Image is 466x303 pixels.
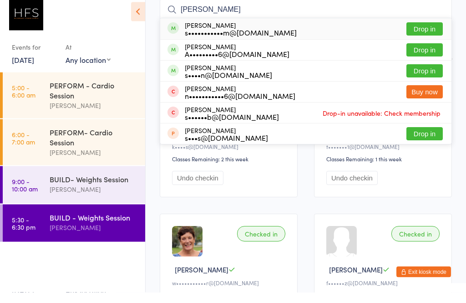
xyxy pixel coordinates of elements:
div: [PERSON_NAME] [185,117,279,131]
button: Exit kiosk mode [396,277,451,288]
div: [PERSON_NAME] [50,158,137,168]
button: Drop in [406,54,443,67]
button: Buy now [406,96,443,109]
div: BUILD - Weights Session [50,223,137,233]
img: image1693213880.png [172,237,203,267]
div: f••••••z@[DOMAIN_NAME] [326,290,442,298]
a: 5:00 -6:00 amPERFORM - Cardio Session[PERSON_NAME] [3,83,145,129]
div: Any location [66,65,111,75]
div: n•••••••••••6@[DOMAIN_NAME] [185,103,295,110]
div: [PERSON_NAME] [185,32,297,47]
time: 5:00 - 6:00 am [12,94,35,109]
div: [PERSON_NAME] [185,54,289,68]
div: Classes Remaining: 2 this week [172,166,288,174]
div: Classes Remaining: 1 this week [326,166,442,174]
div: s•••s@[DOMAIN_NAME] [185,145,268,152]
span: Drop-in unavailable: Check membership [320,117,443,131]
div: Events for [12,50,56,65]
img: Helensvale Fitness Studio (HFS) [9,7,43,41]
time: 5:30 - 6:30 pm [12,226,35,241]
div: [PERSON_NAME] [185,75,272,89]
div: k••••s@[DOMAIN_NAME] [172,154,288,161]
div: t•••••••1@[DOMAIN_NAME] [326,154,442,161]
div: [PERSON_NAME] [50,111,137,121]
a: 6:00 -7:00 amPERFORM- Cardio Session[PERSON_NAME] [3,130,145,176]
button: Undo checkin [172,182,223,196]
div: A•••••••••6@[DOMAIN_NAME] [185,61,289,68]
button: Drop in [406,75,443,88]
div: PERFORM- Cardio Session [50,138,137,158]
a: 9:00 -10:00 amBUILD- Weights Session[PERSON_NAME] [3,177,145,214]
time: 6:00 - 7:00 am [12,141,35,156]
span: [PERSON_NAME] [329,276,383,285]
div: BUILD- Weights Session [50,185,137,195]
div: [PERSON_NAME] [185,138,268,152]
div: [PERSON_NAME] [50,195,137,205]
button: Undo checkin [326,182,378,196]
div: At [66,50,111,65]
button: Drop in [406,33,443,46]
time: 9:00 - 10:00 am [12,188,38,203]
div: [PERSON_NAME] [185,96,295,110]
div: Checked in [237,237,285,252]
div: s•••••••••••m@[DOMAIN_NAME] [185,40,297,47]
div: w•••••••••••r@[DOMAIN_NAME] [172,290,288,298]
a: [DATE] [12,65,34,75]
div: s••••••b@[DOMAIN_NAME] [185,124,279,131]
div: Checked in [391,237,440,252]
div: s••••n@[DOMAIN_NAME] [185,82,272,89]
div: PERFORM - Cardio Session [50,91,137,111]
div: [PERSON_NAME] [50,233,137,243]
input: Search [160,10,452,31]
a: 5:30 -6:30 pmBUILD - Weights Session[PERSON_NAME] [3,215,145,252]
button: Drop in [406,138,443,151]
span: [PERSON_NAME] [175,276,228,285]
